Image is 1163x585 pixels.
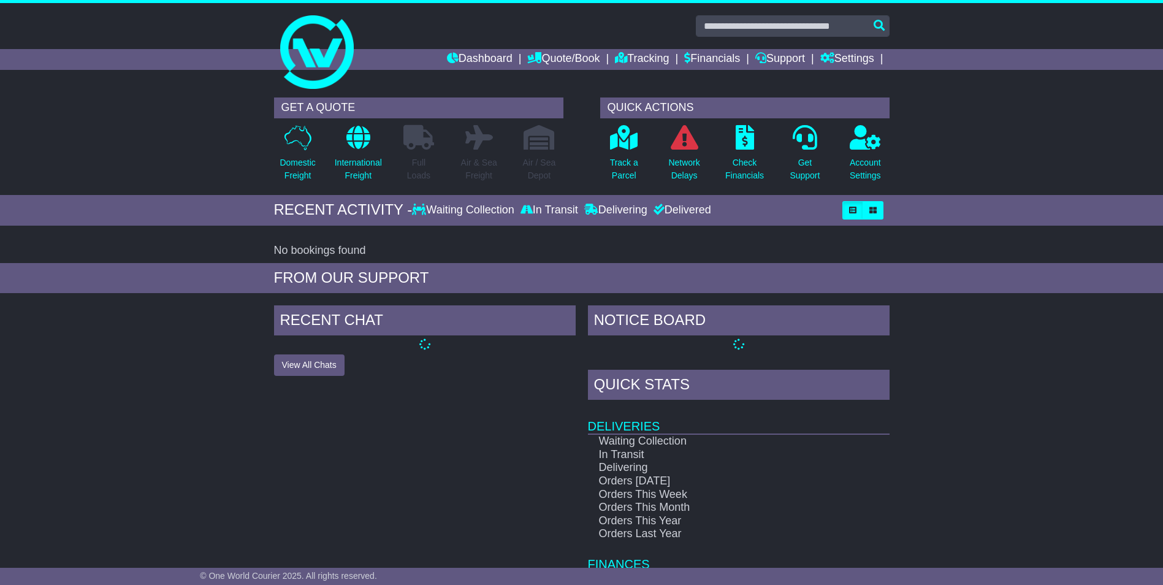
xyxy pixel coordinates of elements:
[274,305,576,338] div: RECENT CHAT
[600,97,890,118] div: QUICK ACTIONS
[581,204,650,217] div: Delivering
[588,403,890,434] td: Deliveries
[725,156,764,182] p: Check Financials
[588,541,890,572] td: Finances
[274,97,563,118] div: GET A QUOTE
[650,204,711,217] div: Delivered
[684,49,740,70] a: Financials
[849,124,882,189] a: AccountSettings
[588,514,846,528] td: Orders This Year
[588,488,846,502] td: Orders This Week
[588,370,890,403] div: Quick Stats
[725,124,765,189] a: CheckFinancials
[274,269,890,287] div: FROM OUR SUPPORT
[755,49,805,70] a: Support
[274,354,345,376] button: View All Chats
[588,475,846,488] td: Orders [DATE]
[789,124,820,189] a: GetSupport
[668,156,700,182] p: Network Delays
[523,156,556,182] p: Air / Sea Depot
[610,156,638,182] p: Track a Parcel
[850,156,881,182] p: Account Settings
[588,501,846,514] td: Orders This Month
[447,49,513,70] a: Dashboard
[334,124,383,189] a: InternationalFreight
[517,204,581,217] div: In Transit
[335,156,382,182] p: International Freight
[588,527,846,541] td: Orders Last Year
[279,124,316,189] a: DomesticFreight
[461,156,497,182] p: Air & Sea Freight
[403,156,434,182] p: Full Loads
[274,201,413,219] div: RECENT ACTIVITY -
[200,571,377,581] span: © One World Courier 2025. All rights reserved.
[790,156,820,182] p: Get Support
[588,434,846,448] td: Waiting Collection
[615,49,669,70] a: Tracking
[274,244,890,258] div: No bookings found
[668,124,700,189] a: NetworkDelays
[588,305,890,338] div: NOTICE BOARD
[412,204,517,217] div: Waiting Collection
[588,448,846,462] td: In Transit
[588,461,846,475] td: Delivering
[820,49,874,70] a: Settings
[609,124,639,189] a: Track aParcel
[527,49,600,70] a: Quote/Book
[280,156,315,182] p: Domestic Freight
